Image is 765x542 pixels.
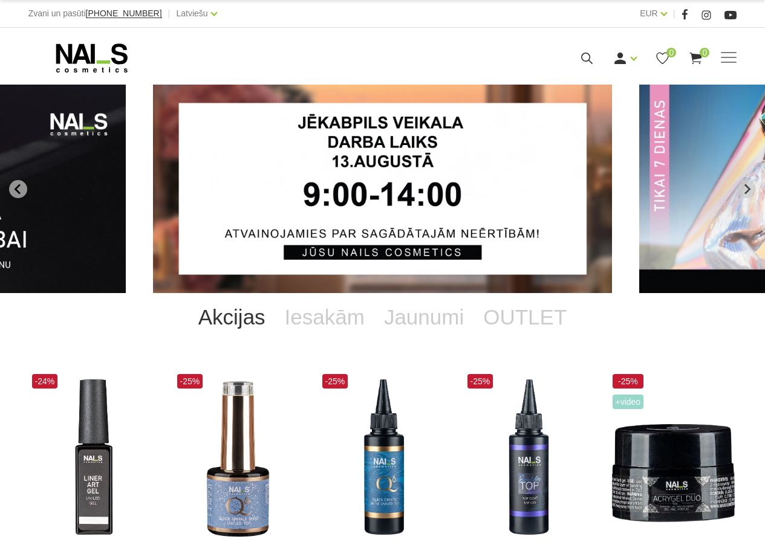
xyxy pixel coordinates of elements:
[177,374,203,389] span: -25%
[86,9,162,18] a: [PHONE_NUMBER]
[153,85,612,293] li: 1 of 12
[275,293,374,341] a: Iesakām
[700,48,709,57] span: 0
[177,6,208,21] a: Latviešu
[655,51,670,66] a: 0
[673,6,675,21] span: |
[666,48,676,57] span: 0
[467,374,493,389] span: -25%
[474,293,576,341] a: OUTLET
[86,8,162,18] span: [PHONE_NUMBER]
[28,6,162,21] div: Zvani un pasūti
[613,395,644,409] span: +Video
[613,374,644,389] span: -25%
[738,180,756,198] button: Next slide
[640,6,658,21] a: EUR
[374,293,474,341] a: Jaunumi
[168,6,171,21] span: |
[688,51,703,66] a: 0
[322,374,348,389] span: -25%
[9,180,27,198] button: Go to last slide
[32,374,58,389] span: -24%
[189,293,275,341] a: Akcijas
